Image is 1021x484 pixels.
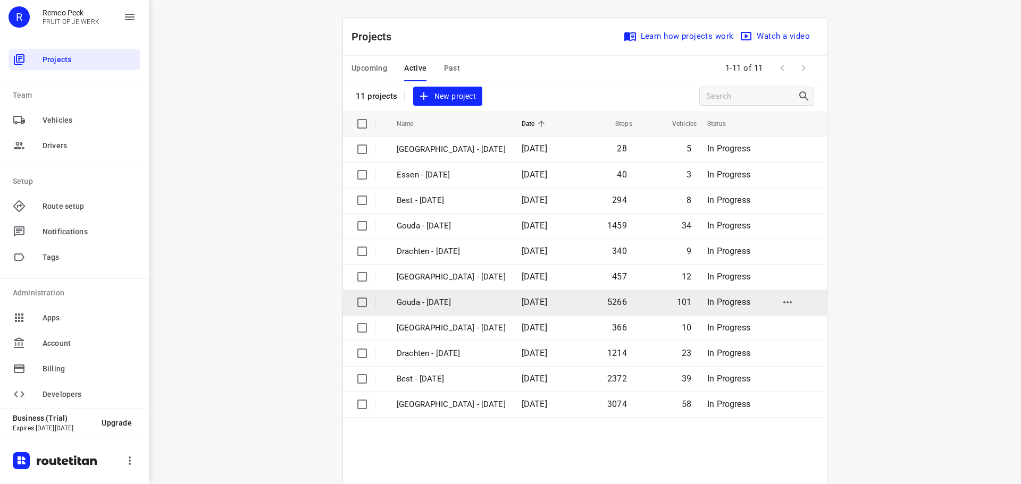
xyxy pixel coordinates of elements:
[43,9,99,17] p: Remco Peek
[658,117,697,130] span: Vehicles
[397,271,506,283] p: [GEOGRAPHIC_DATA] - [DATE]
[682,348,691,358] span: 23
[687,169,691,180] span: 3
[793,57,814,79] span: Next Page
[687,143,691,154] span: 5
[707,169,750,180] span: In Progress
[617,143,626,154] span: 28
[397,169,506,181] p: Essen - [DATE]
[607,220,627,231] span: 1459
[404,62,426,75] span: Active
[43,140,136,151] span: Drivers
[707,348,750,358] span: In Progress
[9,196,140,217] div: Route setup
[707,117,740,130] span: Status
[687,195,691,205] span: 8
[9,109,140,131] div: Vehicles
[43,312,136,324] span: Apps
[707,322,750,333] span: In Progress
[420,90,476,103] span: New project
[397,245,506,258] p: Drachten - [DATE]
[706,88,798,105] input: Search projects
[682,220,691,231] span: 34
[397,373,506,385] p: Best - [DATE]
[522,246,547,256] span: [DATE]
[707,373,750,384] span: In Progress
[772,57,793,79] span: Previous Page
[607,373,627,384] span: 2372
[43,252,136,263] span: Tags
[677,297,692,307] span: 101
[612,271,627,282] span: 457
[522,220,547,231] span: [DATE]
[102,419,132,427] span: Upgrade
[9,49,140,70] div: Projects
[13,414,93,422] p: Business (Trial)
[43,363,136,375] span: Billing
[707,297,750,307] span: In Progress
[707,220,750,231] span: In Progress
[707,143,750,154] span: In Progress
[43,18,99,26] p: FRUIT OP JE WERK
[43,115,136,126] span: Vehicles
[9,333,140,354] div: Account
[607,348,627,358] span: 1214
[522,271,547,282] span: [DATE]
[522,322,547,333] span: [DATE]
[397,398,506,411] p: Zwolle - Monday
[522,169,547,180] span: [DATE]
[9,358,140,379] div: Billing
[413,87,482,106] button: New project
[352,29,400,45] p: Projects
[356,91,398,101] p: 11 projects
[397,194,506,207] p: Best - [DATE]
[43,338,136,349] span: Account
[9,247,140,268] div: Tags
[522,399,547,409] span: [DATE]
[522,373,547,384] span: [DATE]
[607,399,627,409] span: 3074
[707,195,750,205] span: In Progress
[682,271,691,282] span: 12
[522,143,547,154] span: [DATE]
[43,54,136,65] span: Projects
[9,135,140,156] div: Drivers
[707,246,750,256] span: In Progress
[682,373,691,384] span: 39
[397,143,506,156] p: Antwerpen - Tuesday
[13,176,140,187] p: Setup
[522,117,549,130] span: Date
[13,90,140,101] p: Team
[522,297,547,307] span: [DATE]
[9,221,140,242] div: Notifications
[612,246,627,256] span: 340
[13,424,93,432] p: Expires [DATE][DATE]
[522,348,547,358] span: [DATE]
[444,62,461,75] span: Past
[397,322,506,334] p: [GEOGRAPHIC_DATA] - [DATE]
[798,90,814,103] div: Search
[617,169,626,180] span: 40
[612,322,627,333] span: 366
[721,57,767,80] span: 1-11 of 11
[43,201,136,212] span: Route setup
[9,307,140,328] div: Apps
[682,399,691,409] span: 58
[9,6,30,28] div: R
[607,297,627,307] span: 5266
[707,399,750,409] span: In Progress
[707,271,750,282] span: In Progress
[612,195,627,205] span: 294
[687,246,691,256] span: 9
[352,62,387,75] span: Upcoming
[397,296,506,309] p: Gouda - [DATE]
[397,220,506,232] p: Gouda - [DATE]
[9,384,140,405] div: Developers
[397,117,428,130] span: Name
[93,413,140,432] button: Upgrade
[397,347,506,360] p: Drachten - [DATE]
[13,287,140,299] p: Administration
[682,322,691,333] span: 10
[522,195,547,205] span: [DATE]
[43,389,136,400] span: Developers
